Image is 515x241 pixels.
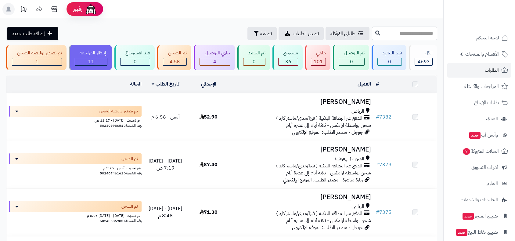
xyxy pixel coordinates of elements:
span: شحن بواسطة ارامكس - ثلاثة أيام إلى عشرة أيام [286,217,371,224]
span: 4693 [418,58,430,65]
span: 0 [134,58,137,65]
a: تم التوصيل 0 [332,45,370,70]
span: 1 [35,58,38,65]
h3: [PERSON_NAME] [232,98,371,105]
span: 11 [88,58,94,65]
span: جديد [463,213,474,220]
a: بإنتظار المراجعة 11 [68,45,113,70]
a: التقارير [447,176,511,191]
a: #7382 [376,113,391,121]
div: تم تصدير بوليصة الشحن [12,49,62,57]
div: 0 [121,58,150,65]
span: تطبيق المتجر [462,212,498,220]
a: وآتس آبجديد [447,128,511,142]
span: 71.30 [200,209,218,216]
div: 0 [378,58,402,65]
div: 4539 [163,58,186,65]
span: [DATE] - [DATE] 7:19 ص [149,157,182,172]
span: # [376,161,379,168]
a: #7375 [376,209,391,216]
div: اخر تحديث: أمس - 5:25 م [9,164,142,171]
span: طلبات الإرجاع [474,98,499,107]
div: قيد التنفيذ [377,49,402,57]
span: الدفع عبر البطاقة البنكية ( فيزا/مدى/ماستر كارد ) [276,162,362,170]
span: # [376,209,379,216]
a: الحالة [130,80,142,88]
span: تطبيق نقاط البيع [456,228,498,236]
span: 0 [350,58,353,65]
span: الرياض [351,203,364,210]
span: الدفع عبر البطاقة البنكية ( فيزا/مدى/ماستر كارد ) [276,210,362,217]
div: بإنتظار المراجعة [75,49,108,57]
span: 52.90 [200,113,218,121]
span: إضافة طلب جديد [12,30,45,37]
a: السلات المتروكة7 [447,144,511,159]
span: الأقسام والمنتجات [465,50,499,58]
div: 0 [339,58,364,65]
a: لوحة التحكم [447,31,511,45]
span: تم الشحن [121,156,138,162]
a: الكل4693 [408,45,438,70]
div: 36 [279,58,298,65]
a: تطبيق نقاط البيعجديد [447,225,511,239]
a: الطلبات [447,63,511,78]
span: 0 [253,58,256,65]
div: 1 [12,58,62,65]
span: 101 [314,58,323,65]
a: قيد الاسترجاع 0 [113,45,156,70]
span: أمس - 6:58 م [151,113,180,121]
span: تصفية [260,30,272,37]
span: رفيق [73,5,82,13]
span: # [376,113,379,121]
div: 11 [75,58,107,65]
a: الإجمالي [201,80,216,88]
h3: [PERSON_NAME] [232,194,371,201]
span: الطلبات [485,66,499,75]
span: زيارة مباشرة - مصدر الطلب: الموقع الإلكتروني [283,176,363,184]
span: شحن بواسطة ارامكس - ثلاثة أيام إلى عشرة أيام [286,122,371,129]
img: logo-2.png [474,15,509,28]
span: رقم الشحنة: 50240686985 [100,218,142,224]
span: 4 [213,58,216,65]
div: 0 [243,58,265,65]
a: أدوات التسويق [447,160,511,175]
a: العملاء [447,111,511,126]
span: أدوات التسويق [471,163,498,172]
div: مسترجع [278,49,298,57]
span: جوجل - مصدر الطلب: الموقع الإلكتروني [292,224,363,231]
div: تم التنفيذ [243,49,266,57]
span: المراجعات والأسئلة [464,82,499,91]
span: 4.5K [170,58,180,65]
a: طلباتي المُوكلة [326,27,369,40]
div: 4 [200,58,230,65]
div: قيد الاسترجاع [120,49,150,57]
span: الرياض [351,108,364,115]
span: تم تصدير بوليصة الشحن [99,108,138,114]
div: 101 [311,58,326,65]
a: تم تصدير بوليصة الشحن 1 [5,45,68,70]
span: جوجل - مصدر الطلب: الموقع الإلكتروني [292,129,363,136]
a: تطبيق المتجرجديد [447,209,511,223]
span: [DATE] - [DATE] 8:48 م [149,205,182,219]
a: جاري التوصيل 4 [193,45,236,70]
span: طلباتي المُوكلة [330,30,355,37]
a: التطبيقات والخدمات [447,192,511,207]
a: قيد التنفيذ 0 [370,45,408,70]
span: الدفع عبر البطاقة البنكية ( فيزا/مدى/ماستر كارد ) [276,115,362,122]
span: 87.40 [200,161,218,168]
button: تصفية [247,27,277,40]
div: تم الشحن [163,49,187,57]
span: تصدير الطلبات [293,30,319,37]
span: 0 [388,58,391,65]
span: التقارير [486,179,498,188]
a: تاريخ الطلب [152,80,179,88]
span: العملاء [486,115,498,123]
img: ai-face.png [85,3,97,15]
a: العميل [358,80,371,88]
span: تم الشحن [121,203,138,210]
div: تم التوصيل [339,49,365,57]
a: المراجعات والأسئلة [447,79,511,94]
span: جديد [469,132,481,139]
a: # [376,80,379,88]
h3: [PERSON_NAME] [232,146,371,153]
